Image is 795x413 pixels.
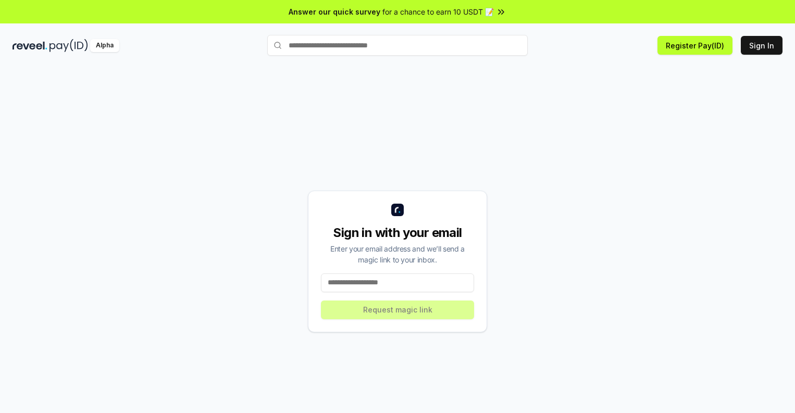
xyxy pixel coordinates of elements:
img: logo_small [391,204,404,216]
span: Answer our quick survey [289,6,380,17]
button: Register Pay(ID) [657,36,732,55]
img: pay_id [49,39,88,52]
span: for a chance to earn 10 USDT 📝 [382,6,494,17]
img: reveel_dark [13,39,47,52]
div: Enter your email address and we’ll send a magic link to your inbox. [321,243,474,265]
div: Sign in with your email [321,224,474,241]
button: Sign In [741,36,782,55]
div: Alpha [90,39,119,52]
